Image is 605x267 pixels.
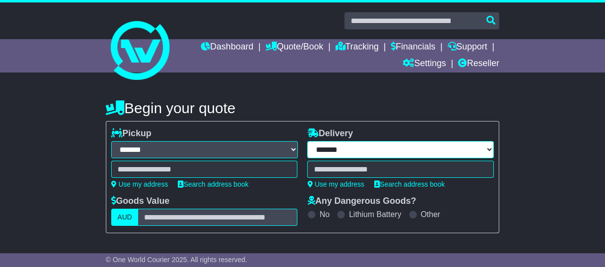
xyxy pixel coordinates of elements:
label: Goods Value [111,196,169,207]
a: Reseller [458,56,499,73]
a: Search address book [374,180,445,188]
a: Financials [391,39,436,56]
label: AUD [111,209,139,226]
a: Search address book [178,180,248,188]
a: Tracking [336,39,379,56]
a: Settings [403,56,446,73]
label: Delivery [307,128,353,139]
a: Dashboard [201,39,253,56]
label: Lithium Battery [349,210,401,219]
a: Support [447,39,487,56]
a: Quote/Book [266,39,323,56]
label: Pickup [111,128,151,139]
h4: Begin your quote [106,100,499,116]
a: Use my address [111,180,168,188]
label: Any Dangerous Goods? [307,196,416,207]
label: Other [421,210,440,219]
label: No [319,210,329,219]
span: © One World Courier 2025. All rights reserved. [106,256,247,264]
a: Use my address [307,180,364,188]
